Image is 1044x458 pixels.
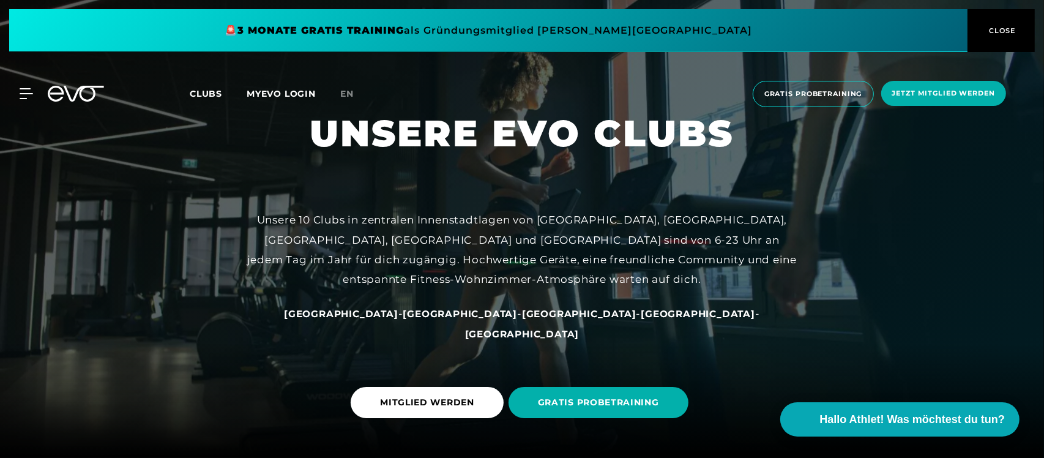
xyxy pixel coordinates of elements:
[380,396,474,409] span: MITGLIED WERDEN
[522,308,636,320] span: [GEOGRAPHIC_DATA]
[538,396,659,409] span: GRATIS PROBETRAINING
[986,25,1016,36] span: CLOSE
[284,308,398,320] span: [GEOGRAPHIC_DATA]
[641,308,755,320] span: [GEOGRAPHIC_DATA]
[190,88,222,99] span: Clubs
[340,87,368,101] a: en
[247,304,797,343] div: - - - -
[780,402,1020,437] button: Hallo Athlet! Was möchtest du tun?
[247,210,797,289] div: Unsere 10 Clubs in zentralen Innenstadtlagen von [GEOGRAPHIC_DATA], [GEOGRAPHIC_DATA], [GEOGRAPHI...
[403,307,518,320] a: [GEOGRAPHIC_DATA]
[749,81,878,107] a: Gratis Probetraining
[403,308,518,320] span: [GEOGRAPHIC_DATA]
[465,328,580,340] span: [GEOGRAPHIC_DATA]
[340,88,354,99] span: en
[968,9,1035,52] button: CLOSE
[892,88,995,99] span: Jetzt Mitglied werden
[819,411,1005,428] span: Hallo Athlet! Was möchtest du tun?
[247,88,316,99] a: MYEVO LOGIN
[878,81,1010,107] a: Jetzt Mitglied werden
[465,328,580,340] a: [GEOGRAPHIC_DATA]
[641,307,755,320] a: [GEOGRAPHIC_DATA]
[764,89,862,99] span: Gratis Probetraining
[284,307,398,320] a: [GEOGRAPHIC_DATA]
[190,88,247,99] a: Clubs
[522,307,636,320] a: [GEOGRAPHIC_DATA]
[310,110,734,157] h1: UNSERE EVO CLUBS
[351,378,509,427] a: MITGLIED WERDEN
[509,378,693,427] a: GRATIS PROBETRAINING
